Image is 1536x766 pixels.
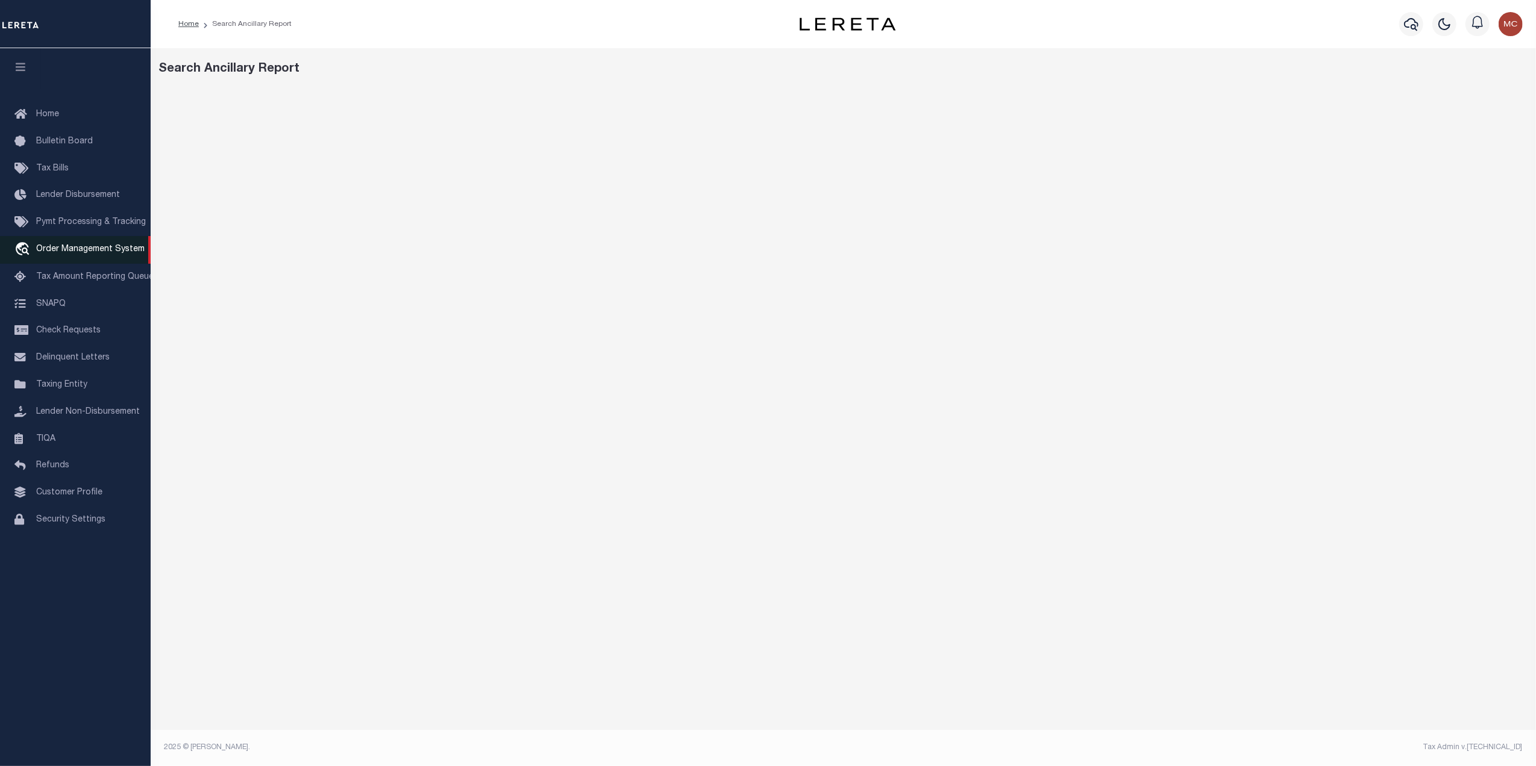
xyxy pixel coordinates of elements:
[155,742,844,753] div: 2025 © [PERSON_NAME].
[36,381,87,389] span: Taxing Entity
[36,191,120,199] span: Lender Disbursement
[36,353,110,362] span: Delinquent Letters
[1499,12,1523,36] img: svg+xml;base64,PHN2ZyB4bWxucz0iaHR0cDovL3d3dy53My5vcmcvMjAwMC9zdmciIHBvaW50ZXItZXZlbnRzPSJub25lIi...
[36,245,145,254] span: Order Management System
[36,434,55,443] span: TIQA
[36,461,69,470] span: Refunds
[853,742,1523,753] div: Tax Admin v.[TECHNICAL_ID]
[36,299,66,308] span: SNAPQ
[178,20,199,28] a: Home
[14,242,34,258] i: travel_explore
[199,19,292,30] li: Search Ancillary Report
[800,17,896,31] img: logo-dark.svg
[36,326,101,335] span: Check Requests
[159,60,1528,78] div: Search Ancillary Report
[36,408,140,416] span: Lender Non-Disbursement
[36,273,154,281] span: Tax Amount Reporting Queue
[36,488,102,497] span: Customer Profile
[36,137,93,146] span: Bulletin Board
[36,218,146,226] span: Pymt Processing & Tracking
[36,164,69,173] span: Tax Bills
[36,515,105,524] span: Security Settings
[36,110,59,119] span: Home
